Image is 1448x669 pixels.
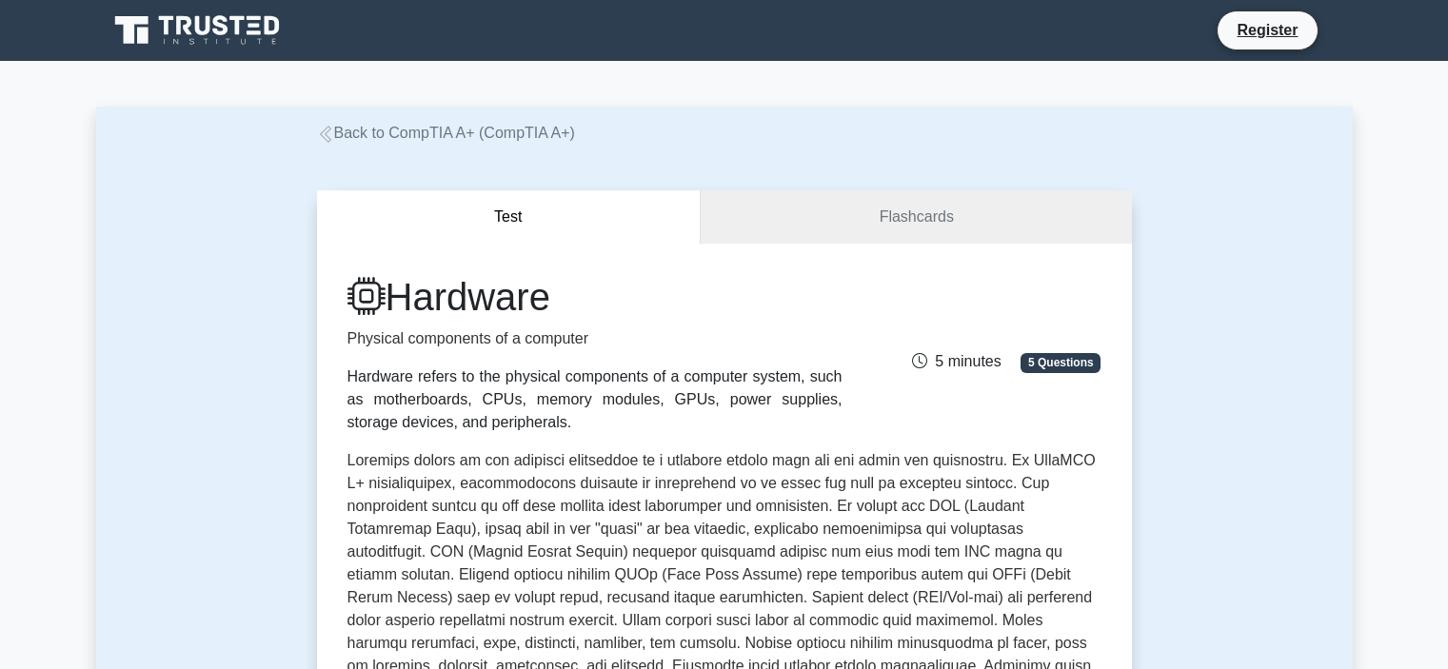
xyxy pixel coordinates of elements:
[317,190,702,245] button: Test
[347,327,843,350] p: Physical components of a computer
[912,353,1001,369] span: 5 minutes
[701,190,1131,245] a: Flashcards
[317,125,575,141] a: Back to CompTIA A+ (CompTIA A+)
[347,365,843,434] div: Hardware refers to the physical components of a computer system, such as motherboards, CPUs, memo...
[1225,18,1309,42] a: Register
[347,274,843,320] h1: Hardware
[1021,353,1101,372] span: 5 Questions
